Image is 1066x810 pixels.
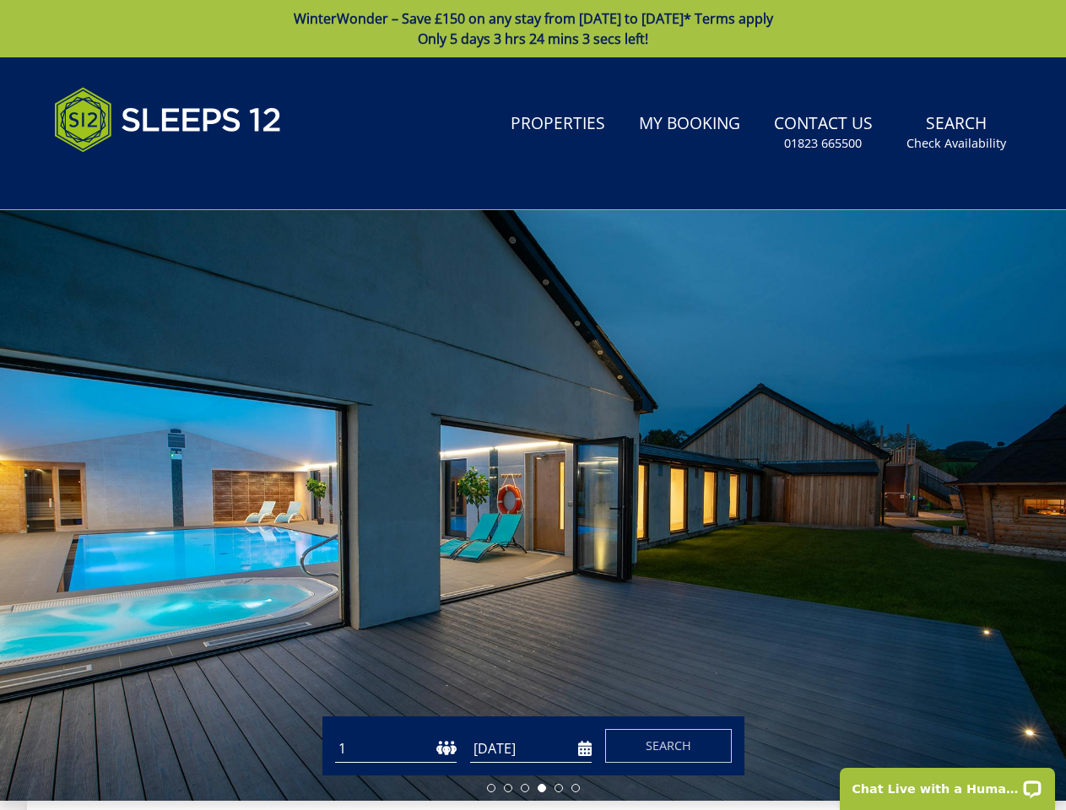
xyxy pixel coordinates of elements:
a: My Booking [632,105,747,143]
a: Properties [504,105,612,143]
small: 01823 665500 [784,135,862,152]
a: SearchCheck Availability [900,105,1013,160]
a: Contact Us01823 665500 [767,105,879,160]
iframe: Customer reviews powered by Trustpilot [46,172,223,186]
iframe: LiveChat chat widget [829,757,1066,810]
button: Search [605,729,732,763]
small: Check Availability [906,135,1006,152]
input: Arrival Date [470,735,592,763]
span: Search [646,737,691,753]
img: Sleeps 12 [54,78,282,162]
span: Only 5 days 3 hrs 24 mins 3 secs left! [418,30,648,48]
